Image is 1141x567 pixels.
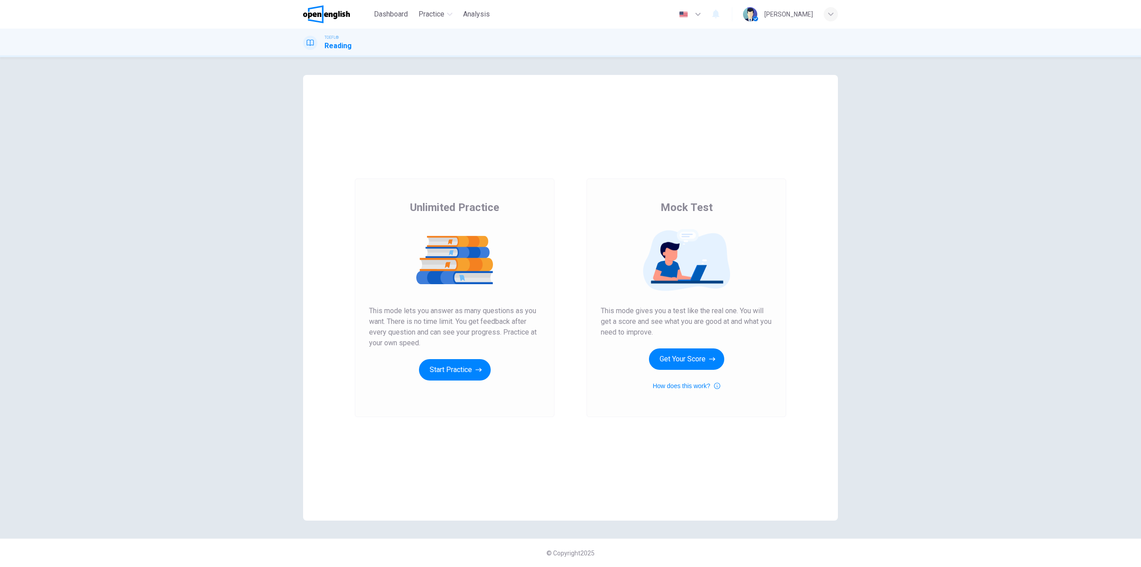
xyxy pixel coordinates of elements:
[303,5,350,23] img: OpenEnglish logo
[661,200,713,215] span: Mock Test
[324,41,352,51] h1: Reading
[649,348,724,370] button: Get Your Score
[324,34,339,41] span: TOEFL®
[415,6,456,22] button: Practice
[601,306,772,338] span: This mode gives you a test like the real one. You will get a score and see what you are good at a...
[764,9,813,20] div: [PERSON_NAME]
[743,7,757,21] img: Profile picture
[678,11,689,18] img: en
[653,381,720,391] button: How does this work?
[546,550,595,557] span: © Copyright 2025
[419,9,444,20] span: Practice
[463,9,490,20] span: Analysis
[374,9,408,20] span: Dashboard
[303,5,370,23] a: OpenEnglish logo
[369,306,540,348] span: This mode lets you answer as many questions as you want. There is no time limit. You get feedback...
[460,6,493,22] button: Analysis
[410,200,499,215] span: Unlimited Practice
[419,359,491,381] button: Start Practice
[370,6,411,22] button: Dashboard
